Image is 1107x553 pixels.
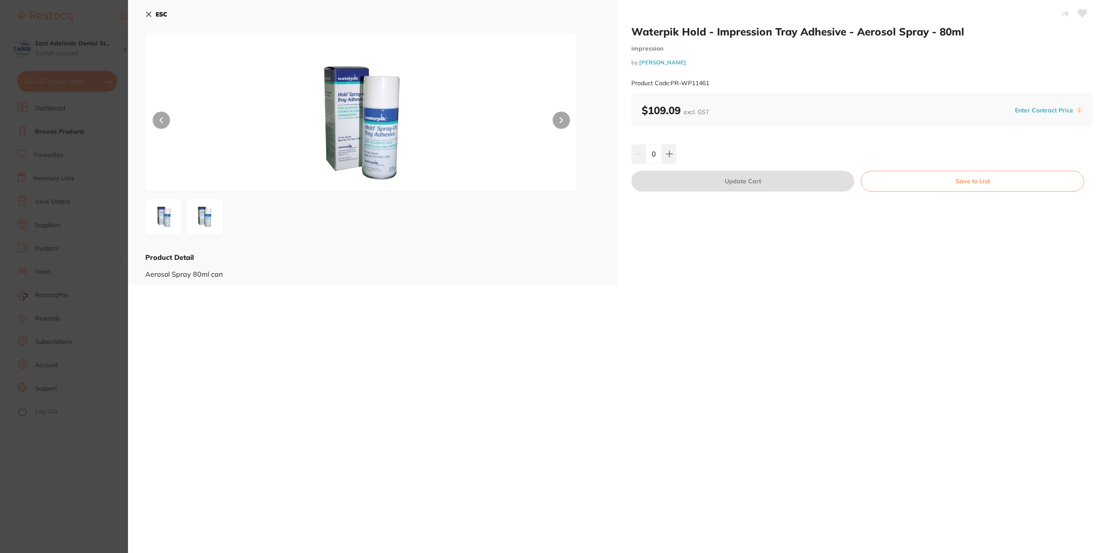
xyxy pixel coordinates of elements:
[631,25,1093,38] h2: Waterpik Hold - Impression Tray Adhesive - Aerosol Spray - 80ml
[861,171,1084,192] button: Save to List
[145,253,194,262] b: Product Detail
[156,10,167,18] b: ESC
[631,45,1093,52] small: impression
[684,108,709,116] span: excl. GST
[148,201,179,232] img: NjEuanBn
[631,80,709,87] small: Product Code: PR-WP11461
[631,171,854,192] button: Update Cart
[145,7,167,22] button: ESC
[642,104,709,117] b: $109.09
[1076,107,1083,114] label: i
[189,201,220,232] img: NjFfMi5qcGc
[631,59,1093,66] small: by
[639,59,686,66] a: [PERSON_NAME]
[232,54,490,191] img: NjEuanBn
[145,262,600,278] div: Aerosol Spray 80ml can
[1012,106,1076,115] button: Enter Contract Price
